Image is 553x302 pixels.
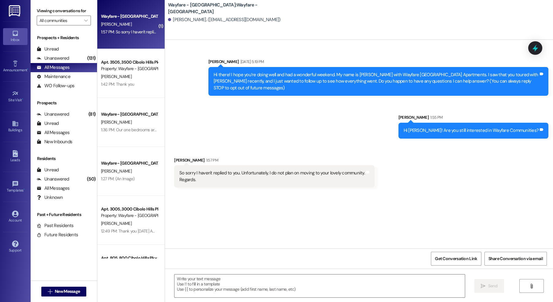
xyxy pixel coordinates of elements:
[37,83,74,89] div: WO Follow-ups
[31,100,97,106] div: Prospects
[101,168,132,174] span: [PERSON_NAME]
[84,18,88,23] i: 
[55,288,80,295] span: New Message
[31,211,97,218] div: Past + Future Residents
[239,58,264,65] div: [DATE] 5:19 PM
[429,114,443,121] div: 1:55 PM
[101,111,158,117] div: Wayfare - [GEOGRAPHIC_DATA]
[3,239,28,255] a: Support
[37,111,69,117] div: Unanswered
[37,194,63,201] div: Unknown
[3,209,28,225] a: Account
[37,222,74,229] div: Past Residents
[101,228,410,234] div: 12:49 PM: Thank you [DATE] Amazon deliberes my high pressure medications - do you have them in th...
[3,179,28,195] a: Templates •
[41,287,87,296] button: New Message
[22,97,23,101] span: •
[37,46,59,52] div: Unread
[86,54,97,63] div: (131)
[474,279,504,293] button: Send
[214,72,539,91] div: Hi there! I hope you’re doing well and had a wonderful weekend. My name is [PERSON_NAME] with Way...
[101,255,158,261] div: Apt. 805, 800 Cibolo Hills Pky
[3,28,28,45] a: Inbox
[101,29,301,35] div: 1:57 PM: So sorry I haven't replied to you. Unfortunately, I do not plan on moving to your lovely...
[37,6,91,16] label: Viewing conversations for
[174,157,375,166] div: [PERSON_NAME]
[205,157,218,163] div: 1:57 PM
[101,221,132,226] span: [PERSON_NAME]
[85,174,97,184] div: (50)
[101,59,158,65] div: Apt. 3505, 3500 Cibolo Hills Pky
[37,120,59,127] div: Unread
[9,5,21,17] img: ResiDesk Logo
[27,67,28,71] span: •
[484,252,547,266] button: Share Conversation via email
[398,114,549,123] div: [PERSON_NAME]
[3,118,28,135] a: Buildings
[101,21,132,27] span: [PERSON_NAME]
[37,129,69,136] div: All Messages
[101,176,135,181] div: 1:27 PM: (An Image)
[101,13,158,20] div: Wayfare - [GEOGRAPHIC_DATA]
[435,255,477,262] span: Get Conversation Link
[37,55,69,62] div: Unanswered
[101,74,132,79] span: [PERSON_NAME]
[48,289,52,294] i: 
[37,232,78,238] div: Future Residents
[31,155,97,162] div: Residents
[3,88,28,105] a: Site Visit •
[529,284,534,289] i: 
[208,58,548,67] div: [PERSON_NAME]
[101,65,158,72] div: Property: Wayfare - [GEOGRAPHIC_DATA]
[101,81,134,87] div: 1:42 PM: Thank you
[24,187,24,192] span: •
[37,176,69,182] div: Unanswered
[37,64,69,71] div: All Messages
[431,252,481,266] button: Get Conversation Link
[168,2,290,15] b: Wayfare - [GEOGRAPHIC_DATA]: Wayfare - [GEOGRAPHIC_DATA]
[37,139,72,145] div: New Inbounds
[404,127,539,134] div: Hi [PERSON_NAME]! Are you still interested in Wayfare Communities?
[101,206,158,212] div: Apt. 3005, 3000 Cibolo Hills Pky
[39,16,81,25] input: All communities
[37,185,69,192] div: All Messages
[488,283,498,289] span: Send
[87,110,97,119] div: (81)
[3,148,28,165] a: Leads
[101,160,158,166] div: Wayfare - [GEOGRAPHIC_DATA]
[101,212,158,219] div: Property: Wayfare - [GEOGRAPHIC_DATA]
[31,35,97,41] div: Prospects + Residents
[101,119,132,125] span: [PERSON_NAME]
[481,284,485,289] i: 
[37,73,70,80] div: Maintenance
[37,167,59,173] div: Unread
[168,17,281,23] div: [PERSON_NAME]. ([EMAIL_ADDRESS][DOMAIN_NAME])
[488,255,543,262] span: Share Conversation via email
[179,170,365,183] div: So sorry I haven't replied to you. Unfortunately, I do not plan on moving to your lovely communit...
